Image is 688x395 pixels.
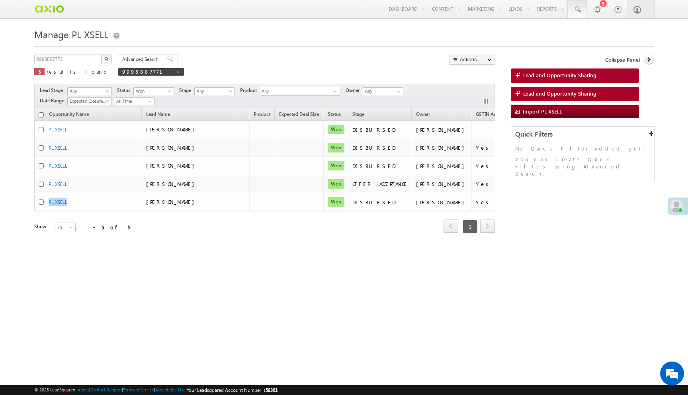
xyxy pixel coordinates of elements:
[476,180,510,188] div: Yes
[131,4,150,23] div: Minimize live chat window
[134,88,172,95] span: Won
[346,87,363,94] span: Owner
[328,143,344,153] span: Won
[328,161,344,170] span: Won
[334,89,340,93] span: select
[187,387,278,393] span: Your Leadsquared Account Number is
[45,110,93,120] a: Opportunity Name
[240,87,260,94] span: Product
[254,111,270,117] span: Product
[463,220,477,233] span: 1
[275,110,323,120] a: Expected Deal Size
[279,111,319,117] span: Expected Deal Size
[49,127,67,133] a: PL XSELL
[122,56,161,63] span: Advanced Search
[40,97,67,104] span: Date Range
[352,180,408,188] div: OFFER ACCEPTANCE
[449,55,495,65] button: Actions
[480,220,495,233] a: next
[328,125,344,134] span: Won
[523,108,562,115] span: Import PL XSELL
[511,127,654,142] div: Quick Filters
[416,111,430,117] span: Owner
[67,87,112,95] a: Any
[416,126,468,133] div: [PERSON_NAME]
[515,156,650,177] p: You can create Quick Filters using Advanced Search.
[34,2,64,16] img: Custom Logo
[133,87,174,95] a: Won
[348,110,368,120] a: Stage
[260,87,334,96] span: Any
[49,163,67,169] a: PL XSELL
[476,199,510,206] div: Yes
[41,42,134,52] div: Chat with us now
[146,198,198,205] span: [PERSON_NAME]
[416,199,468,206] div: [PERSON_NAME]
[68,98,109,105] span: Expected Closure Date
[49,145,67,151] a: PL XSELL
[352,199,408,206] div: DISBURSED
[352,144,408,151] div: DISBURSED
[104,57,108,61] img: Search
[194,87,235,95] a: Any
[38,68,41,75] span: 5
[511,87,639,101] a: Lead and Opportunity Sharing
[523,72,596,79] span: Lead and Opportunity Sharing
[195,88,233,95] span: Any
[515,145,650,152] p: No Quick Filter added yet!
[55,224,76,231] span: 25
[34,223,49,230] div: Show
[39,112,44,117] input: Check all records
[476,111,510,117] span: GSTIN Available
[14,42,33,52] img: d_60004797649_company_0_60004797649
[523,90,596,97] span: Lead and Opportunity Sharing
[114,97,154,105] a: All Time
[328,197,344,207] span: Won
[155,387,186,392] a: Acceptable Use
[146,126,198,133] span: [PERSON_NAME]
[146,144,198,151] span: [PERSON_NAME]
[67,97,112,105] a: Expected Closure Date
[179,87,194,94] span: Stage
[511,68,639,83] a: Lead and Opportunity Sharing
[476,162,510,170] div: Yes
[363,87,403,95] input: Type to Search
[114,98,152,105] span: All Time
[142,110,174,120] span: Lead Name
[393,88,403,96] a: Show All Items
[416,180,468,188] div: [PERSON_NAME]
[476,144,510,151] div: Yes
[10,74,145,239] textarea: Type your message and hit 'Enter'
[352,162,408,170] div: DISBURSED
[444,220,458,233] a: prev
[472,110,514,120] a: GSTIN Available
[328,179,344,189] span: Won
[40,87,66,94] span: Lead Stage
[324,110,345,120] a: Status
[605,56,640,63] span: Collapse Panel
[55,223,76,232] a: 25
[146,162,198,169] span: [PERSON_NAME]
[146,180,198,187] span: [PERSON_NAME]
[108,245,145,256] em: Start Chat
[480,219,495,233] span: next
[78,387,89,392] a: About
[47,68,110,75] span: results found
[90,387,122,392] a: Contact Support
[444,219,458,233] span: prev
[352,111,364,117] span: Stage
[49,181,67,187] a: PL XSELL
[416,144,468,151] div: [PERSON_NAME]
[49,199,67,205] a: PL XSELL
[352,126,408,133] div: DISBURSED
[123,387,154,392] a: Terms of Service
[49,111,89,117] span: Opportunity Name
[266,387,278,393] span: 58361
[68,88,109,95] span: Any
[34,386,278,394] span: © 2025 LeadSquared | | | | |
[416,162,468,170] div: [PERSON_NAME]
[74,223,130,232] div: 1 - 5 of 5
[122,68,172,75] span: 9998887771
[117,87,133,94] span: Status
[260,87,340,96] div: Any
